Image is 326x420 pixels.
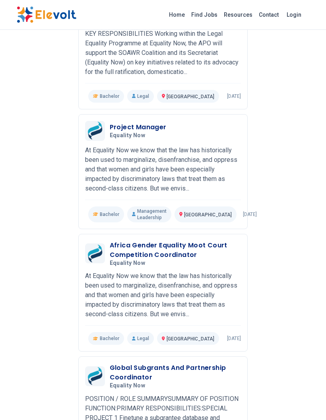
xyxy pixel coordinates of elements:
[100,93,119,99] span: Bachelor
[243,211,257,218] p: [DATE]
[221,8,256,21] a: Resources
[110,382,145,389] span: Equality Now
[87,366,103,386] img: Equality Now
[260,36,309,274] iframe: Advertisement
[110,241,241,260] h3: Africa Gender Equality Moot Court Competition Coordinator
[87,244,103,263] img: Equality Now
[127,90,154,103] p: Legal
[256,8,282,21] a: Contact
[85,29,241,77] p: KEY RESPONSIBILITIES Working within the Legal Equality Programme at Equality Now, the APO will su...
[100,211,119,218] span: Bachelor
[227,93,241,99] p: [DATE]
[282,7,306,23] a: Login
[127,332,154,345] p: Legal
[100,335,119,342] span: Bachelor
[17,36,66,274] iframe: Advertisement
[127,206,171,222] p: Management Leadership
[167,336,214,342] span: [GEOGRAPHIC_DATA]
[85,146,241,193] p: At Equality Now we know that the law has historically been used to marginalize, disenfranchise, a...
[286,382,326,420] iframe: Chat Widget
[85,271,241,319] p: At Equality Now we know that the law has historically been used to marginalize, disenfranchise, a...
[110,132,145,139] span: Equality Now
[167,94,214,99] span: [GEOGRAPHIC_DATA]
[166,8,188,21] a: Home
[184,212,232,218] span: [GEOGRAPHIC_DATA]
[110,363,241,382] h3: Global Subgrants And Partnership Coordinator
[110,260,145,267] span: Equality Now
[188,8,221,21] a: Find Jobs
[227,335,241,342] p: [DATE]
[87,121,103,140] img: Equality Now
[17,6,76,23] img: Elevolt
[110,122,167,132] h3: Project Manager
[85,121,241,222] a: Equality NowProject ManagerEquality NowAt Equality Now we know that the law has historically been...
[85,241,241,345] a: Equality NowAfrica Gender Equality Moot Court Competition CoordinatorEquality NowAt Equality Now ...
